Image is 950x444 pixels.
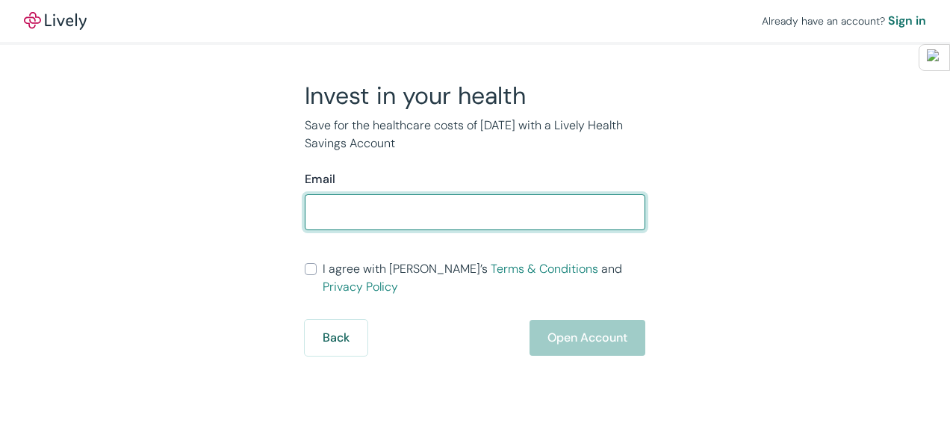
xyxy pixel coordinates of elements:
span: I agree with [PERSON_NAME]’s and [323,260,645,296]
p: Save for the healthcare costs of [DATE] with a Lively Health Savings Account [305,117,645,152]
div: Already have an account? [762,12,926,30]
a: Privacy Policy [323,279,398,295]
img: DB_AMPERSAND_Pantone.svg [927,49,939,61]
a: LivelyLively [24,12,87,30]
a: Sign in [888,12,926,30]
img: Lively [24,12,87,30]
h2: Invest in your health [305,81,645,111]
label: Email [305,170,335,188]
a: Terms & Conditions [491,261,598,277]
button: Back [305,320,367,356]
